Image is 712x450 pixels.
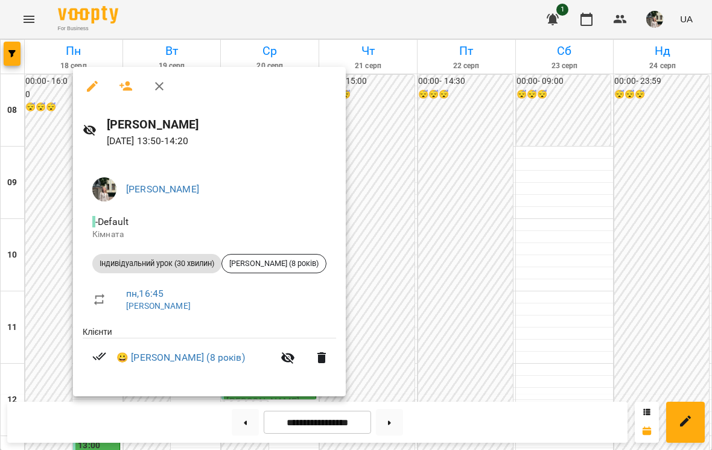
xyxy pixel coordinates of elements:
img: cf4d6eb83d031974aacf3fedae7611bc.jpeg [92,177,116,201]
a: [PERSON_NAME] [126,183,199,195]
a: 😀 [PERSON_NAME] (8 років) [116,350,245,365]
p: [DATE] 13:50 - 14:20 [107,134,336,148]
span: - Default [92,216,131,227]
ul: Клієнти [83,326,336,382]
a: [PERSON_NAME] [126,301,191,311]
svg: Візит сплачено [92,349,107,364]
a: пн , 16:45 [126,288,164,299]
span: Індивідуальний урок (30 хвилин) [92,258,221,269]
span: [PERSON_NAME] (8 років) [222,258,326,269]
p: Кімната [92,229,326,241]
h6: [PERSON_NAME] [107,115,336,134]
div: [PERSON_NAME] (8 років) [221,254,326,273]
